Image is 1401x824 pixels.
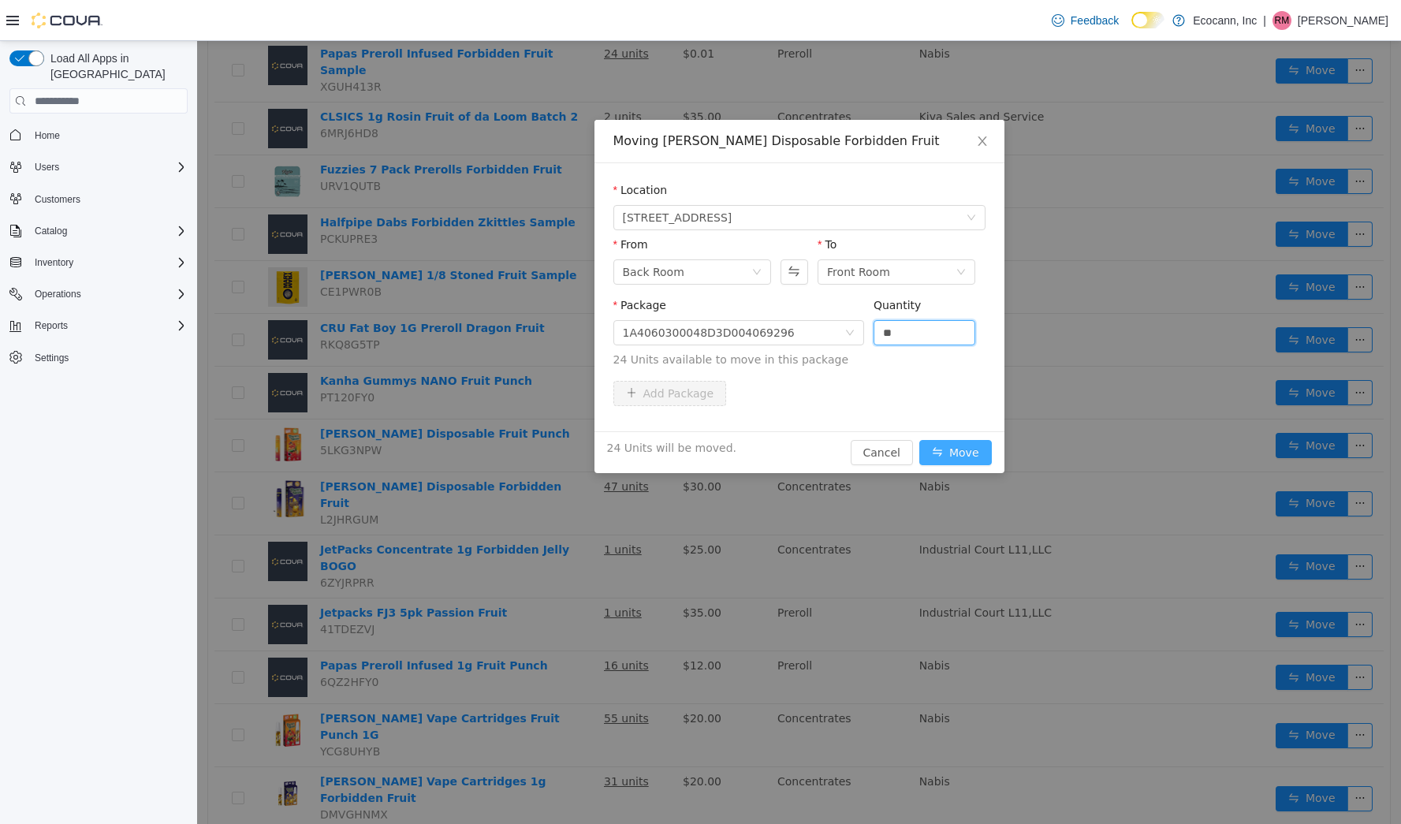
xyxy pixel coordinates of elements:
[28,253,188,272] span: Inventory
[426,219,487,243] div: Back Room
[32,13,102,28] img: Cova
[1071,13,1119,28] span: Feedback
[35,161,59,173] span: Users
[416,340,530,365] button: icon: plusAdd Package
[722,399,795,424] button: icon: swapMove
[3,188,194,211] button: Customers
[1275,11,1290,30] span: RM
[763,79,807,123] button: Close
[1272,11,1291,30] div: Ray Markland
[410,399,539,416] span: 24 Units will be moved.
[426,165,535,188] span: 306 F St
[28,316,188,335] span: Reports
[759,226,769,237] i: icon: down
[28,285,188,304] span: Operations
[1131,28,1132,29] span: Dark Mode
[416,258,469,270] label: Package
[1045,5,1125,36] a: Feedback
[648,287,658,298] i: icon: down
[35,352,69,364] span: Settings
[3,252,194,274] button: Inventory
[35,193,80,206] span: Customers
[3,220,194,242] button: Catalog
[28,189,188,209] span: Customers
[677,280,778,304] input: Quantity
[28,253,80,272] button: Inventory
[654,399,716,424] button: Cancel
[28,126,66,145] a: Home
[35,319,68,332] span: Reports
[416,197,451,210] label: From
[3,283,194,305] button: Operations
[35,256,73,269] span: Inventory
[9,117,188,410] nav: Complex example
[779,94,792,106] i: icon: close
[676,258,725,270] label: Quantity
[630,219,693,243] div: Front Room
[3,315,194,337] button: Reports
[28,125,188,144] span: Home
[1193,11,1257,30] p: Ecocann, Inc
[28,222,73,240] button: Catalog
[583,218,611,244] button: Swap
[28,190,87,209] a: Customers
[44,50,188,82] span: Load All Apps in [GEOGRAPHIC_DATA]
[620,197,639,210] label: To
[28,158,188,177] span: Users
[416,91,788,109] div: Moving [PERSON_NAME] Disposable Forbidden Fruit
[28,158,65,177] button: Users
[35,129,60,142] span: Home
[28,222,188,240] span: Catalog
[426,280,598,304] div: 1A4060300048D3D004069296
[28,285,88,304] button: Operations
[28,316,74,335] button: Reports
[769,172,779,183] i: icon: down
[416,143,471,155] label: Location
[1298,11,1388,30] p: [PERSON_NAME]
[35,288,81,300] span: Operations
[1131,12,1164,28] input: Dark Mode
[28,348,188,367] span: Settings
[1263,11,1266,30] p: |
[3,156,194,178] button: Users
[3,346,194,369] button: Settings
[416,311,788,327] span: 24 Units available to move in this package
[3,123,194,146] button: Home
[28,349,75,367] a: Settings
[555,226,564,237] i: icon: down
[35,225,67,237] span: Catalog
